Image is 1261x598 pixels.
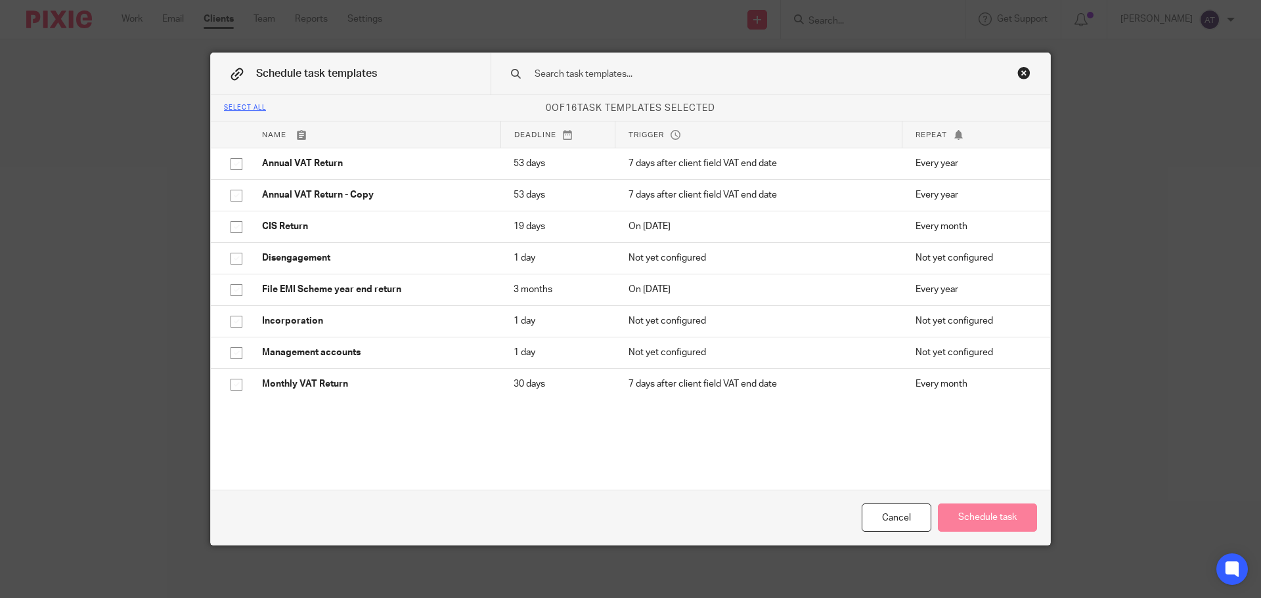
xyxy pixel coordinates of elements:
p: of task templates selected [211,102,1050,115]
p: 7 days after client field VAT end date [629,377,889,391]
p: 7 days after client field VAT end date [629,157,889,170]
p: Not yet configured [916,314,1030,328]
p: 53 days [514,188,602,202]
p: Not yet configured [916,251,1030,265]
p: 7 days after client field VAT end date [629,188,889,202]
p: Every month [916,220,1030,233]
span: 0 [546,104,552,113]
span: 16 [565,104,577,113]
p: Disengagement [262,251,487,265]
span: Name [262,131,286,139]
p: Trigger [629,129,889,140]
p: On [DATE] [629,283,889,296]
p: 1 day [514,346,602,359]
p: Every year [916,157,1030,170]
p: Not yet configured [916,346,1030,359]
p: 30 days [514,377,602,391]
p: 53 days [514,157,602,170]
p: Every year [916,283,1030,296]
p: 1 day [514,251,602,265]
div: Cancel [862,503,931,532]
p: 1 day [514,314,602,328]
p: Not yet configured [629,346,889,359]
p: CIS Return [262,220,487,233]
p: 3 months [514,283,602,296]
p: Annual VAT Return - Copy [262,188,487,202]
input: Search task templates... [533,67,966,81]
span: Schedule task templates [256,68,377,79]
p: Not yet configured [629,314,889,328]
p: Every month [916,377,1030,391]
div: Select all [224,104,266,112]
p: File EMI Scheme year end return [262,283,487,296]
p: Deadline [514,129,602,140]
p: Monthly VAT Return [262,377,487,391]
button: Schedule task [938,503,1037,532]
p: Incorporation [262,314,487,328]
p: Management accounts [262,346,487,359]
p: Annual VAT Return [262,157,487,170]
p: Every year [916,188,1030,202]
p: Repeat [916,129,1030,140]
p: 19 days [514,220,602,233]
p: Not yet configured [629,251,889,265]
div: Close this dialog window [1017,66,1030,79]
p: On [DATE] [629,220,889,233]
